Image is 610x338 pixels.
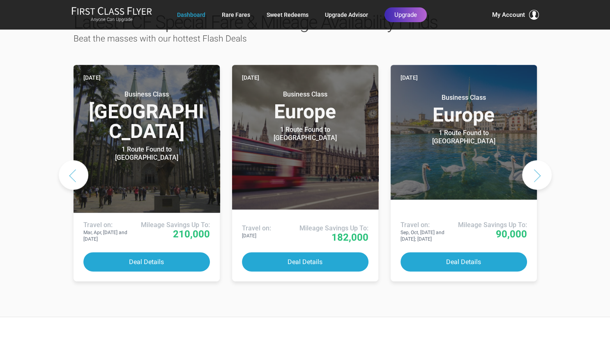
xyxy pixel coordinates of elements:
[522,160,552,190] button: Next slide
[412,94,515,102] small: Business Class
[384,7,427,22] a: Upgrade
[412,129,515,145] div: 1 Route Found to [GEOGRAPHIC_DATA]
[254,126,357,142] div: 1 Route Found to [GEOGRAPHIC_DATA]
[95,145,198,162] div: 1 Route Found to [GEOGRAPHIC_DATA]
[242,90,368,122] h3: Europe
[83,73,101,82] time: [DATE]
[74,34,247,44] span: Beat the masses with our hottest Flash Deals
[232,65,378,281] a: [DATE] Business ClassEurope 1 Route Found to [GEOGRAPHIC_DATA] Use These Miles / Points: Travel o...
[254,90,357,99] small: Business Class
[71,17,152,23] small: Anyone Can Upgrade
[492,10,525,20] span: My Account
[71,7,152,23] a: First Class FlyerAnyone Can Upgrade
[325,7,368,22] a: Upgrade Advisor
[83,252,210,271] button: Deal Details
[242,73,259,82] time: [DATE]
[71,7,152,15] img: First Class Flyer
[267,7,308,22] a: Sweet Redeems
[391,65,537,281] a: [DATE] Business ClassEurope 1 Route Found to [GEOGRAPHIC_DATA] Use These Miles / Points: Travel o...
[74,65,220,281] a: [DATE] Business Class[GEOGRAPHIC_DATA] 1 Route Found to [GEOGRAPHIC_DATA] Use These Miles / Point...
[401,252,527,271] button: Deal Details
[401,94,527,125] h3: Europe
[242,252,368,271] button: Deal Details
[83,90,210,141] h3: [GEOGRAPHIC_DATA]
[177,7,205,22] a: Dashboard
[95,90,198,99] small: Business Class
[401,73,418,82] time: [DATE]
[222,7,250,22] a: Rare Fares
[492,10,539,20] button: My Account
[59,160,88,190] button: Previous slide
